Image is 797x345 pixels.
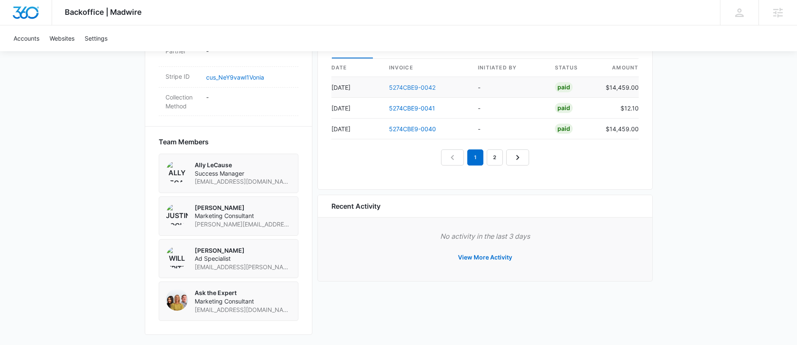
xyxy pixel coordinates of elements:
[548,59,599,77] th: status
[555,82,573,92] div: Paid
[195,254,291,263] span: Ad Specialist
[195,246,291,255] p: [PERSON_NAME]
[382,59,471,77] th: invoice
[159,137,209,147] span: Team Members
[195,263,291,271] span: [EMAIL_ADDRESS][PERSON_NAME][DOMAIN_NAME]
[159,41,298,67] div: Partner-
[471,59,548,77] th: Initiated By
[555,103,573,113] div: Paid
[331,98,382,119] td: [DATE]
[206,74,264,81] a: cus_NeY9vawl1Vonia
[450,247,521,268] button: View More Activity
[159,67,298,88] div: Stripe IDcus_NeY9vawl1Vonia
[44,25,80,51] a: Websites
[195,204,291,212] p: [PERSON_NAME]
[471,77,548,98] td: -
[506,149,529,166] a: Next Page
[206,93,292,102] p: -
[389,105,435,112] a: 5274CBE9-0041
[331,59,382,77] th: date
[389,125,436,132] a: 5274CBE9-0040
[599,119,639,139] td: $14,459.00
[166,289,188,311] img: Ask the Expert
[8,25,44,51] a: Accounts
[467,149,483,166] em: 1
[599,98,639,119] td: $12.10
[599,77,639,98] td: $14,459.00
[331,77,382,98] td: [DATE]
[471,119,548,139] td: -
[195,289,291,297] p: Ask the Expert
[331,119,382,139] td: [DATE]
[65,8,142,17] span: Backoffice | Madwire
[599,59,639,77] th: amount
[195,177,291,186] span: [EMAIL_ADDRESS][DOMAIN_NAME]
[441,149,529,166] nav: Pagination
[80,25,113,51] a: Settings
[165,72,199,81] dt: Stripe ID
[331,201,381,211] h6: Recent Activity
[555,124,573,134] div: Paid
[165,93,199,110] dt: Collection Method
[389,84,436,91] a: 5274CBE9-0042
[195,297,291,306] span: Marketing Consultant
[166,161,188,183] img: Ally LeCause
[166,246,188,268] img: Will Fritz
[195,306,291,314] span: [EMAIL_ADDRESS][DOMAIN_NAME]
[159,88,298,116] div: Collection Method-
[195,220,291,229] span: [PERSON_NAME][EMAIL_ADDRESS][DOMAIN_NAME]
[471,98,548,119] td: -
[487,149,503,166] a: Page 2
[331,231,639,241] p: No activity in the last 3 days
[195,169,291,178] span: Success Manager
[195,161,291,169] p: Ally LeCause
[195,212,291,220] span: Marketing Consultant
[166,204,188,226] img: Justin Zochniak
